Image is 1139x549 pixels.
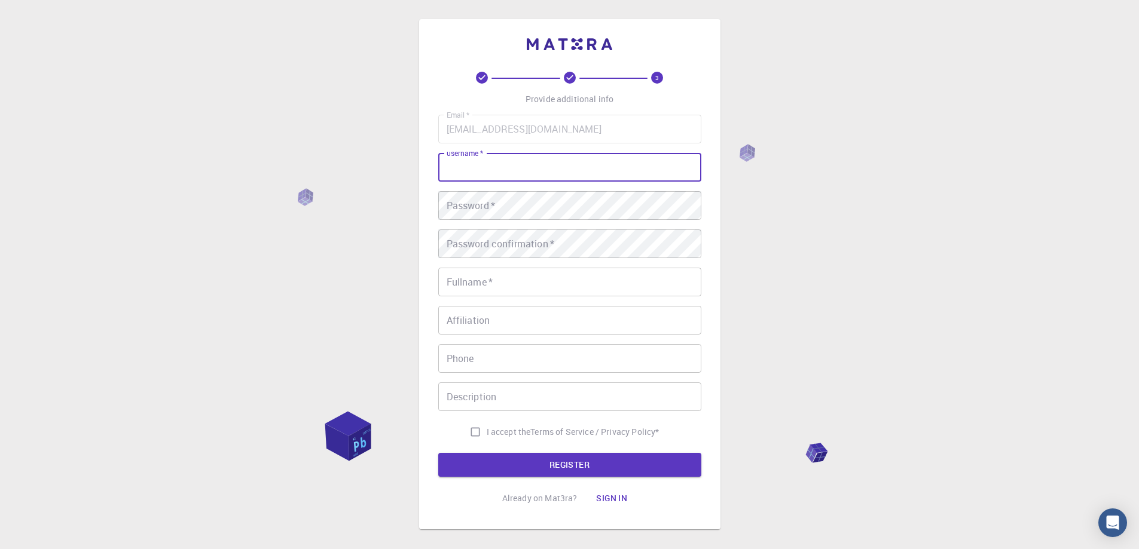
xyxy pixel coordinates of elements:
label: username [447,148,483,158]
p: Already on Mat3ra? [502,492,578,504]
p: Provide additional info [526,93,613,105]
label: Email [447,110,469,120]
p: Terms of Service / Privacy Policy * [530,426,659,438]
button: Sign in [587,486,637,510]
div: Open Intercom Messenger [1098,508,1127,537]
button: REGISTER [438,453,701,477]
span: I accept the [487,426,531,438]
text: 3 [655,73,659,82]
a: Terms of Service / Privacy Policy* [530,426,659,438]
